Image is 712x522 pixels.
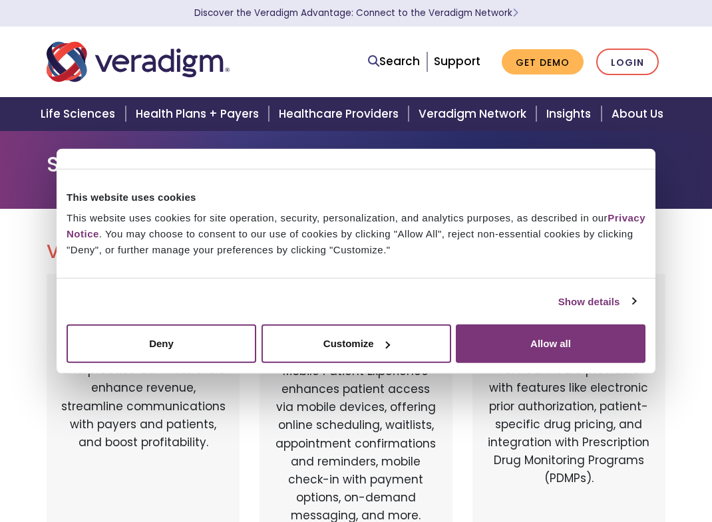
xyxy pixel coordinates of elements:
[67,210,645,258] div: This website uses cookies for site operation, security, personalization, and analytics purposes, ...
[558,293,635,309] a: Show details
[604,97,679,131] a: About Us
[67,212,645,239] a: Privacy Notice
[128,97,271,131] a: Health Plans + Payers
[411,97,538,131] a: Veradigm Network
[47,40,230,84] img: Veradigm logo
[502,49,584,75] a: Get Demo
[67,189,645,205] div: This website uses cookies
[47,152,665,177] h1: Solution Login
[596,49,659,76] a: Login
[33,97,127,131] a: Life Sciences
[456,325,645,363] button: Allow all
[368,53,420,70] a: Search
[538,97,603,131] a: Insights
[67,325,256,363] button: Deny
[271,97,411,131] a: Healthcare Providers
[262,325,451,363] button: Customize
[47,241,665,263] h2: Veradigm Solutions
[194,7,518,19] a: Discover the Veradigm Advantage: Connect to the Veradigm NetworkLearn More
[434,53,480,69] a: Support
[512,7,518,19] span: Learn More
